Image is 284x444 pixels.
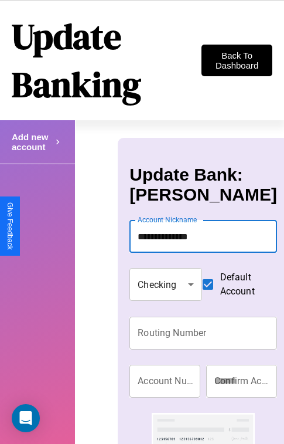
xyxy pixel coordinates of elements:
label: Account Nickname [138,215,197,225]
div: Open Intercom Messenger [12,404,40,432]
h1: Update Banking [12,12,201,109]
span: Default Account [220,270,268,299]
h4: Add new account [12,132,53,152]
div: Checking [129,268,201,301]
div: Give Feedback [6,202,14,250]
h3: Update Bank: [PERSON_NAME] [129,165,277,205]
button: Back To Dashboard [201,45,272,76]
